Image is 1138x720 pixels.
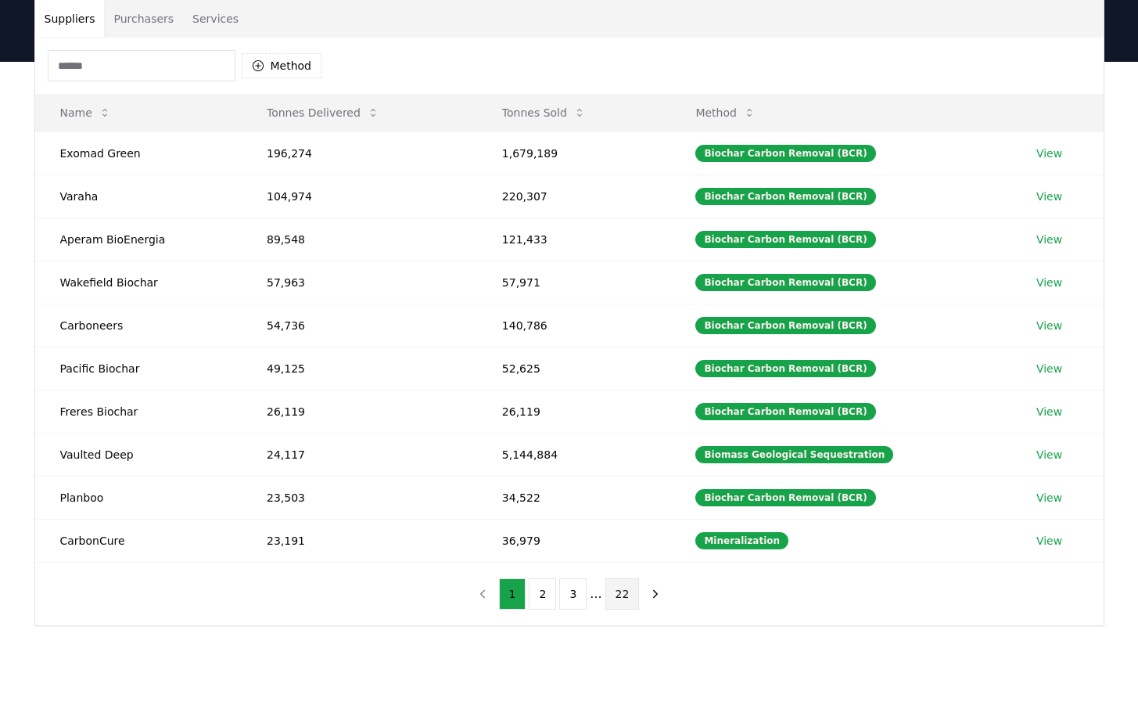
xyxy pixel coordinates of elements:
[242,390,477,433] td: 26,119
[695,489,875,506] div: Biochar Carbon Removal (BCR)
[35,261,242,304] td: Wakefield Biochar
[683,97,768,128] button: Method
[35,131,242,175] td: Exomad Green
[35,519,242,562] td: CarbonCure
[242,175,477,218] td: 104,974
[642,578,669,610] button: next page
[48,97,124,128] button: Name
[695,231,875,248] div: Biochar Carbon Removal (BCR)
[1036,318,1062,333] a: View
[1036,275,1062,290] a: View
[477,519,671,562] td: 36,979
[242,433,477,476] td: 24,117
[35,390,242,433] td: Freres Biochar
[477,175,671,218] td: 220,307
[490,97,598,128] button: Tonnes Sold
[242,476,477,519] td: 23,503
[1036,404,1062,419] a: View
[605,578,640,610] button: 22
[1036,533,1062,549] a: View
[477,131,671,175] td: 1,679,189
[477,347,671,390] td: 52,625
[35,347,242,390] td: Pacific Biochar
[477,433,671,476] td: 5,144,884
[695,446,893,463] div: Biomass Geological Sequestration
[499,578,526,610] button: 1
[242,261,477,304] td: 57,963
[559,578,587,610] button: 3
[477,261,671,304] td: 57,971
[1036,232,1062,247] a: View
[695,317,875,334] div: Biochar Carbon Removal (BCR)
[590,585,601,603] li: ...
[695,403,875,420] div: Biochar Carbon Removal (BCR)
[695,360,875,377] div: Biochar Carbon Removal (BCR)
[477,304,671,347] td: 140,786
[695,188,875,205] div: Biochar Carbon Removal (BCR)
[695,145,875,162] div: Biochar Carbon Removal (BCR)
[35,218,242,261] td: Aperam BioEnergia
[35,304,242,347] td: Carboneers
[477,476,671,519] td: 34,522
[242,519,477,562] td: 23,191
[242,304,477,347] td: 54,736
[1036,447,1062,463] a: View
[242,131,477,175] td: 196,274
[254,97,392,128] button: Tonnes Delivered
[35,175,242,218] td: Varaha
[1036,189,1062,204] a: View
[242,218,477,261] td: 89,548
[695,532,788,549] div: Mineralization
[695,274,875,291] div: Biochar Carbon Removal (BCR)
[1036,146,1062,161] a: View
[477,218,671,261] td: 121,433
[35,476,242,519] td: Planboo
[477,390,671,433] td: 26,119
[529,578,556,610] button: 2
[242,347,477,390] td: 49,125
[35,433,242,476] td: Vaulted Deep
[242,53,322,78] button: Method
[1036,490,1062,506] a: View
[1036,361,1062,376] a: View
